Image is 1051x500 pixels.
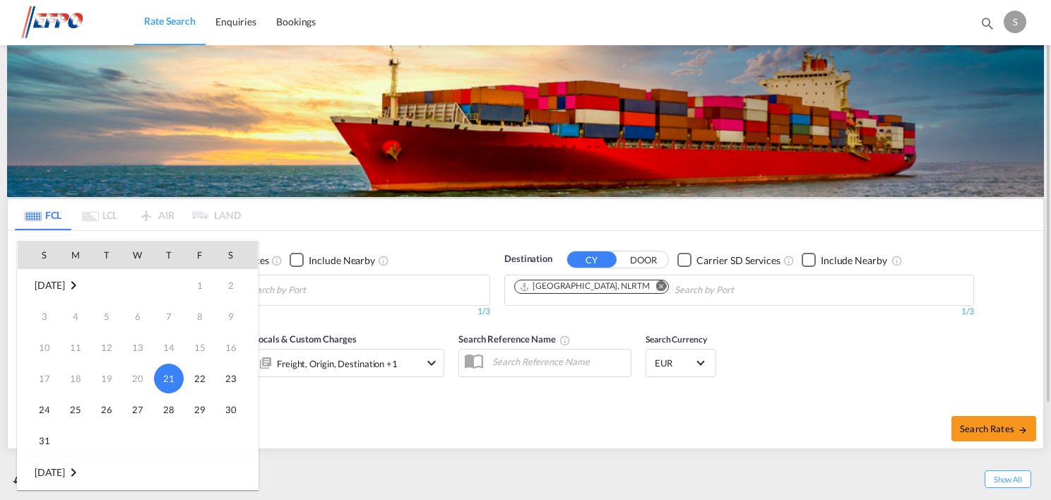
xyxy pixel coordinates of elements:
span: 26 [93,395,121,424]
td: Saturday August 9 2025 [215,301,258,332]
th: F [184,241,215,269]
tr: Week 3 [18,332,258,363]
tr: Week 4 [18,363,258,394]
span: [DATE] [35,279,65,291]
td: Sunday August 3 2025 [18,301,60,332]
th: S [215,241,258,269]
tr: Week 5 [18,394,258,425]
span: 28 [155,395,183,424]
td: September 2025 [18,457,258,489]
td: Sunday August 10 2025 [18,332,60,363]
span: 29 [186,395,214,424]
td: Monday August 18 2025 [60,363,91,394]
td: Saturday August 30 2025 [215,394,258,425]
td: Wednesday August 13 2025 [122,332,153,363]
th: T [91,241,122,269]
td: Saturday August 2 2025 [215,270,258,302]
td: Saturday August 23 2025 [215,363,258,394]
td: Tuesday August 26 2025 [91,394,122,425]
span: 23 [217,364,245,393]
td: Saturday August 16 2025 [215,332,258,363]
td: August 2025 [18,270,122,302]
th: T [153,241,184,269]
td: Monday August 4 2025 [60,301,91,332]
th: M [60,241,91,269]
td: Friday August 8 2025 [184,301,215,332]
span: [DATE] [35,466,65,478]
td: Friday August 29 2025 [184,394,215,425]
td: Tuesday August 12 2025 [91,332,122,363]
td: Sunday August 17 2025 [18,363,60,394]
tr: Week 1 [18,270,258,302]
td: Monday August 25 2025 [60,394,91,425]
td: Friday August 22 2025 [184,363,215,394]
td: Tuesday August 19 2025 [91,363,122,394]
td: Wednesday August 27 2025 [122,394,153,425]
td: Tuesday August 5 2025 [91,301,122,332]
tr: Week undefined [18,457,258,489]
td: Thursday August 28 2025 [153,394,184,425]
span: 21 [154,364,184,393]
span: 24 [30,395,59,424]
td: Wednesday August 20 2025 [122,363,153,394]
th: S [18,241,60,269]
span: 27 [124,395,152,424]
td: Monday August 11 2025 [60,332,91,363]
md-calendar: Calendar [18,241,258,489]
th: W [122,241,153,269]
span: 30 [217,395,245,424]
td: Wednesday August 6 2025 [122,301,153,332]
tr: Week 2 [18,301,258,332]
td: Sunday August 31 2025 [18,425,60,457]
tr: Week 6 [18,425,258,457]
td: Thursday August 21 2025 [153,363,184,394]
td: Friday August 1 2025 [184,270,215,302]
span: 22 [186,364,214,393]
td: Thursday August 14 2025 [153,332,184,363]
td: Friday August 15 2025 [184,332,215,363]
td: Thursday August 7 2025 [153,301,184,332]
td: Sunday August 24 2025 [18,394,60,425]
span: 25 [61,395,90,424]
span: 31 [30,427,59,455]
